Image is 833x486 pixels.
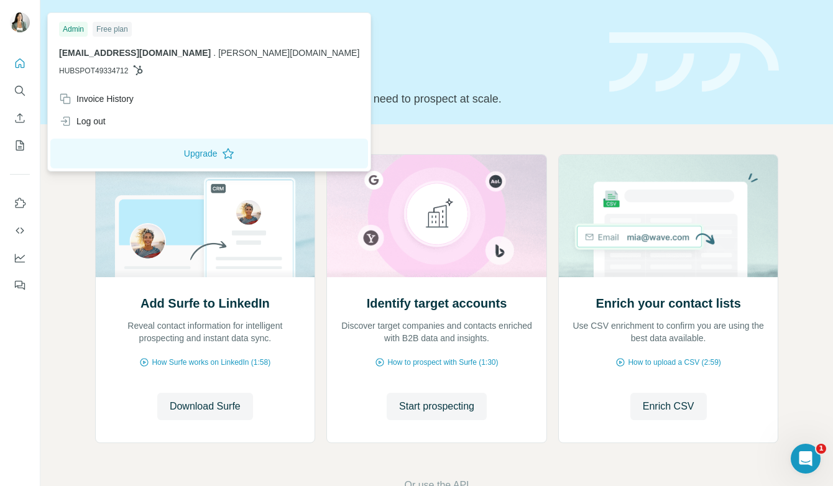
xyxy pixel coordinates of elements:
[339,319,534,344] p: Discover target companies and contacts enriched with B2B data and insights.
[367,295,507,312] h2: Identify target accounts
[10,52,30,75] button: Quick start
[50,139,368,168] button: Upgrade
[152,357,270,368] span: How Surfe works on LinkedIn (1:58)
[10,247,30,269] button: Dashboard
[628,357,720,368] span: How to upload a CSV (2:59)
[10,80,30,102] button: Search
[816,444,826,454] span: 1
[59,115,106,127] div: Log out
[95,155,316,277] img: Add Surfe to LinkedIn
[387,357,498,368] span: How to prospect with Surfe (1:30)
[59,22,88,37] div: Admin
[10,192,30,214] button: Use Surfe on LinkedIn
[140,295,270,312] h2: Add Surfe to LinkedIn
[387,393,487,420] button: Start prospecting
[10,107,30,129] button: Enrich CSV
[170,399,241,414] span: Download Surfe
[93,22,132,37] div: Free plan
[213,48,216,58] span: .
[643,399,694,414] span: Enrich CSV
[10,219,30,242] button: Use Surfe API
[609,32,779,93] img: banner
[59,65,128,76] span: HUBSPOT49334712
[10,274,30,296] button: Feedback
[10,134,30,157] button: My lists
[326,155,547,277] img: Identify target accounts
[218,48,359,58] span: [PERSON_NAME][DOMAIN_NAME]
[558,155,779,277] img: Enrich your contact lists
[59,93,134,105] div: Invoice History
[108,319,303,344] p: Reveal contact information for intelligent prospecting and instant data sync.
[571,319,766,344] p: Use CSV enrichment to confirm you are using the best data available.
[10,12,30,32] img: Avatar
[157,393,253,420] button: Download Surfe
[791,444,821,474] iframe: Intercom live chat
[596,295,740,312] h2: Enrich your contact lists
[59,48,211,58] span: [EMAIL_ADDRESS][DOMAIN_NAME]
[630,393,707,420] button: Enrich CSV
[399,399,474,414] span: Start prospecting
